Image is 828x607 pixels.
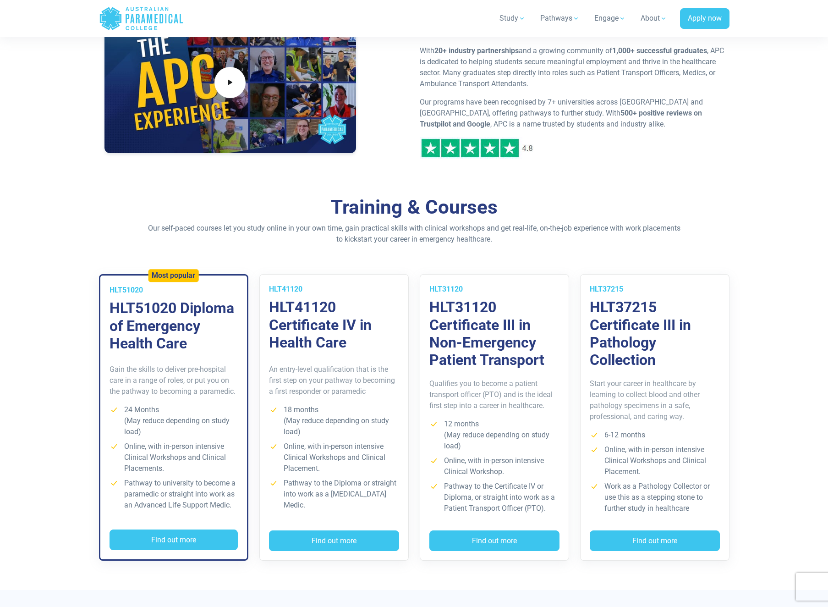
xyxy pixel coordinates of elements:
[590,530,720,552] button: Find out more
[590,481,720,514] li: Work as a Pathology Collector or use this as a stepping stone to further study in healthcare
[635,6,673,31] a: About
[429,419,559,452] li: 12 months (May reduce depending on study load)
[420,97,724,130] p: Our programs have been recognised by 7+ universities across [GEOGRAPHIC_DATA] and [GEOGRAPHIC_DAT...
[494,6,531,31] a: Study
[429,298,559,369] h3: HLT31120 Certificate III in Non-Emergency Patient Transport
[99,274,248,561] a: Most popular HLT51020 HLT51020 Diploma of Emergency Health Care Gain the skills to deliver pre-ho...
[434,46,519,55] strong: 20+ industry partnerships
[110,364,238,397] p: Gain the skills to deliver pre-hospital care in a range of roles, or put you on the pathway to be...
[146,223,682,245] p: Our self-paced courses let you study online in your own time, gain practical skills with clinical...
[680,8,729,29] a: Apply now
[269,364,399,397] p: An entry-level qualification that is the first step on your pathway to becoming a first responder...
[590,285,623,293] span: HLT37215
[110,478,238,511] li: Pathway to university to become a paramedic or straight into work as an Advanced Life Support Medic.
[110,441,238,474] li: Online, with in-person intensive Clinical Workshops and Clinical Placements.
[420,45,724,89] p: With and a growing community of , APC is dedicated to helping students secure meaningful employme...
[429,285,463,293] span: HLT31120
[590,298,720,369] h3: HLT37215 Certificate III in Pathology Collection
[269,478,399,511] li: Pathway to the Diploma or straight into work as a [MEDICAL_DATA] Medic.
[269,441,399,474] li: Online, with in-person intensive Clinical Workshops and Clinical Placement.
[269,298,399,351] h3: HLT41120 Certificate IV in Health Care
[580,274,729,561] a: HLT37215 HLT37215 Certificate III in Pathology Collection Start your career in healthcare by lear...
[590,444,720,477] li: Online, with in-person intensive Clinical Workshops and Clinical Placement.
[269,285,302,293] span: HLT41120
[590,430,720,441] li: 6-12 months
[269,404,399,437] li: 18 months (May reduce depending on study load)
[589,6,631,31] a: Engage
[429,530,559,552] button: Find out more
[420,274,569,561] a: HLT31120 HLT31120 Certificate III in Non-Emergency Patient Transport Qualifies you to become a pa...
[110,404,238,437] li: 24 Months (May reduce depending on study load)
[152,271,195,280] h5: Most popular
[269,530,399,552] button: Find out more
[146,196,682,219] h2: Training & Courses
[110,530,238,551] button: Find out more
[110,286,143,294] span: HLT51020
[429,378,559,411] p: Qualifies you to become a patient transport officer (PTO) and is the ideal first step into a care...
[110,299,238,352] h3: HLT51020 Diploma of Emergency Health Care
[259,274,409,561] a: HLT41120 HLT41120 Certificate IV in Health Care An entry-level qualification that is the first st...
[429,455,559,477] li: Online, with in-person intensive Clinical Workshop.
[590,378,720,422] p: Start your career in healthcare by learning to collect blood and other pathology specimens in a s...
[99,4,184,33] a: Australian Paramedical College
[535,6,585,31] a: Pathways
[429,481,559,514] li: Pathway to the Certificate IV or Diploma, or straight into work as a Patient Transport Officer (P...
[612,46,707,55] strong: 1,000+ successful graduates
